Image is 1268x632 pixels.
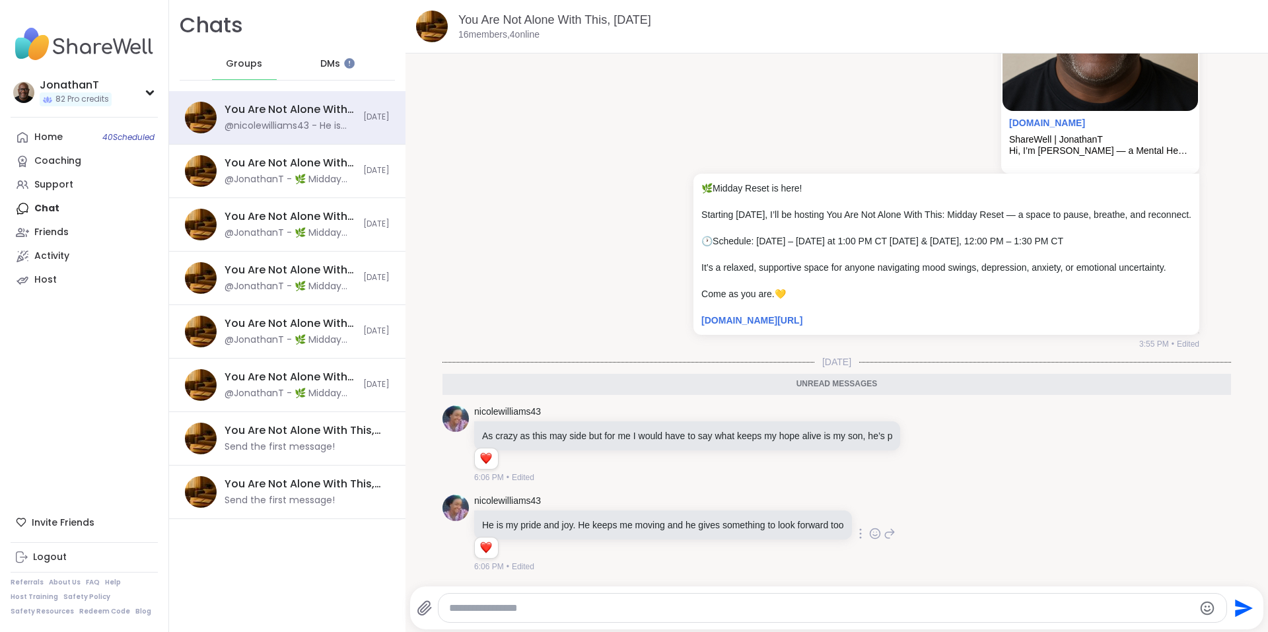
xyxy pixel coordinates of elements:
div: You Are Not Alone With This, [DATE] [225,423,382,438]
a: Host Training [11,592,58,602]
img: https://sharewell-space-live.sfo3.digitaloceanspaces.com/user-generated/3403c148-dfcf-4217-9166-8... [442,495,469,521]
img: You Are Not Alone With This, Oct 09 [185,209,217,240]
a: FAQ [86,578,100,587]
span: 40 Scheduled [102,132,155,143]
div: Hi, I’m [PERSON_NAME] — a Mental Health Peer Specialist-Intern walking my own recovery journey, i... [1009,145,1191,157]
button: Reactions: love [479,454,493,464]
span: Edited [512,561,534,573]
div: Unread messages [442,374,1231,395]
img: ShareWell Nav Logo [11,21,158,67]
span: [DATE] [363,219,390,230]
span: 💛 [775,289,786,299]
div: Logout [33,551,67,564]
img: You Are Not Alone With This, Oct 10 [185,262,217,294]
a: Activity [11,244,158,268]
span: • [507,472,509,483]
span: [DATE] [363,165,390,176]
button: Emoji picker [1199,600,1215,616]
a: Redeem Code [79,607,130,616]
div: Home [34,131,63,144]
p: Come as you are. [701,287,1191,300]
div: @JonathanT - 🌿 Midday Reset is here! Starting [DATE], I’ll be hosting You Are Not Alone With This... [225,334,355,347]
div: Host [34,273,57,287]
img: https://sharewell-space-live.sfo3.digitaloceanspaces.com/user-generated/3403c148-dfcf-4217-9166-8... [442,405,469,432]
div: Friends [34,226,69,239]
span: 🕐 [701,236,713,246]
a: Support [11,173,158,197]
img: You Are Not Alone With This, Oct 10 [185,316,217,347]
span: DMs [320,57,340,71]
p: As crazy as this may side but for me I would have to say what keeps my hope alive is my son, he’s p [482,429,892,442]
div: ShareWell | JonathanT [1009,134,1191,145]
span: [DATE] [814,355,859,369]
button: Reactions: love [479,543,493,553]
a: Logout [11,545,158,569]
a: Host [11,268,158,292]
div: You Are Not Alone With This, [DATE] [225,316,355,331]
div: You Are Not Alone With This, [DATE] [225,370,355,384]
img: You Are Not Alone With This, Oct 07 [185,369,217,401]
a: Safety Policy [63,592,110,602]
div: You Are Not Alone With This, [DATE] [225,477,382,491]
span: [DATE] [363,379,390,390]
div: Reaction list [475,538,498,559]
div: You Are Not Alone With This, [DATE] [225,209,355,224]
span: 6:06 PM [474,472,504,483]
div: JonathanT [40,78,112,92]
p: 16 members, 4 online [458,28,540,42]
div: @JonathanT - 🌿 Midday Reset is here! Starting [DATE], I’ll be hosting You Are Not Alone With This... [225,227,355,240]
img: You Are Not Alone With This, Oct 09 [185,155,217,187]
div: @JonathanT - 🌿 Midday Reset is here! Starting [DATE], I’ll be hosting You Are Not Alone With This... [225,280,355,293]
div: You Are Not Alone With This, [DATE] [225,156,355,170]
span: [DATE] [363,272,390,283]
span: Edited [512,472,534,483]
div: Invite Friends [11,510,158,534]
span: 82 Pro credits [55,94,109,105]
span: Edited [1177,338,1199,350]
a: About Us [49,578,81,587]
p: Starting [DATE], I’ll be hosting You Are Not Alone With This: Midday Reset — a space to pause, br... [701,208,1191,221]
p: It’s a relaxed, supportive space for anyone navigating mood swings, depression, anxiety, or emoti... [701,261,1191,274]
p: Schedule: [DATE] – [DATE] at 1:00 PM CT [DATE] & [DATE], 12:00 PM – 1:30 PM CT [701,234,1191,248]
p: Midday Reset is here! [701,182,1191,195]
span: Groups [226,57,262,71]
div: @JonathanT - 🌿 Midday Reset is here! Starting [DATE], I’ll be hosting You Are Not Alone With This... [225,387,355,400]
div: @nicolewilliams43 - He is my pride and joy. He keeps me moving and he gives something to look for... [225,120,355,133]
div: You Are Not Alone With This, [DATE] [225,102,355,117]
a: Coaching [11,149,158,173]
div: Support [34,178,73,192]
img: JonathanT [13,82,34,103]
span: 6:06 PM [474,561,504,573]
img: You Are Not Alone With This, Oct 11 [185,423,217,454]
a: You Are Not Alone With This, [DATE] [458,13,651,26]
span: [DATE] [363,326,390,337]
span: • [1172,338,1174,350]
div: You Are Not Alone With This, [DATE] [225,263,355,277]
button: Send [1227,593,1257,623]
div: Send the first message! [225,494,335,507]
p: He is my pride and joy. He keeps me moving and he gives something to look forward too [482,518,844,532]
a: Home40Scheduled [11,125,158,149]
a: [DOMAIN_NAME][URL] [701,315,802,326]
img: You Are Not Alone With This, Oct 08 [416,11,448,42]
div: Send the first message! [225,440,335,454]
h1: Chats [180,11,243,40]
textarea: Type your message [449,602,1194,615]
img: You Are Not Alone With This, Oct 08 [185,102,217,133]
a: nicolewilliams43 [474,405,541,419]
span: • [507,561,509,573]
a: nicolewilliams43 [474,495,541,508]
a: Help [105,578,121,587]
div: Coaching [34,155,81,168]
a: Referrals [11,578,44,587]
img: You Are Not Alone With This, Oct 11 [185,476,217,508]
a: Blog [135,607,151,616]
span: 🌿 [701,183,713,193]
div: Activity [34,250,69,263]
span: 3:55 PM [1139,338,1169,350]
div: @JonathanT - 🌿 Midday Reset is here! Starting [DATE], I’ll be hosting You Are Not Alone With This... [225,173,355,186]
a: Attachment [1009,118,1085,128]
div: Reaction list [475,448,498,470]
a: Friends [11,221,158,244]
a: Safety Resources [11,607,74,616]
